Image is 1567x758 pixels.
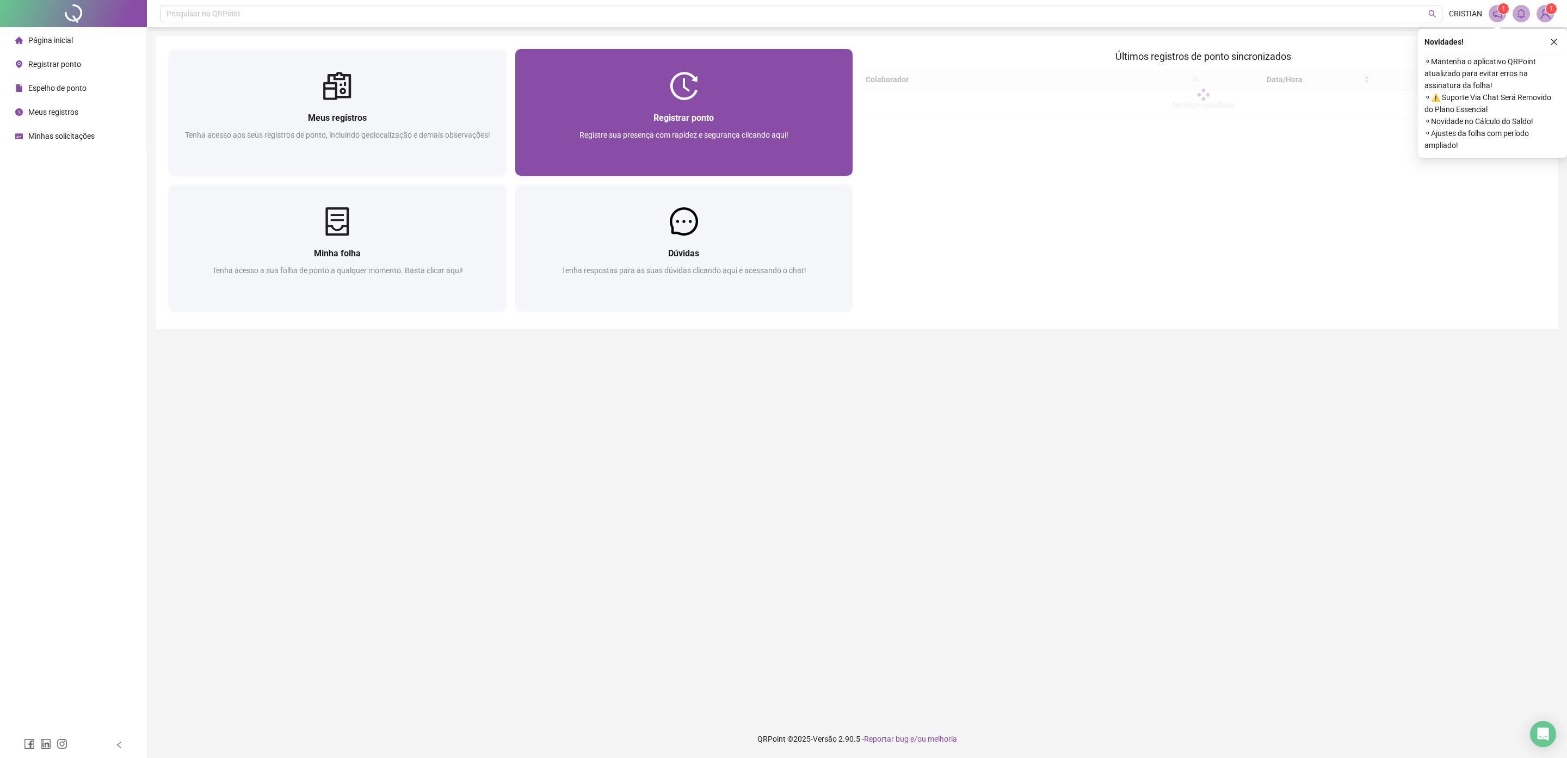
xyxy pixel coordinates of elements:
[1492,9,1502,19] span: notification
[115,741,123,749] span: left
[1550,38,1558,46] span: close
[15,36,23,44] span: home
[40,738,51,749] span: linkedin
[169,184,507,311] a: Minha folhaTenha acesso a sua folha de ponto a qualquer momento. Basta clicar aqui!
[515,49,853,176] a: Registrar pontoRegistre sua presença com rapidez e segurança clicando aqui!
[28,132,95,140] span: Minhas solicitações
[314,248,361,258] span: Minha folha
[579,131,788,139] span: Registre sua presença com rapidez e segurança clicando aqui!
[308,113,367,123] span: Meus registros
[1502,5,1506,13] span: 1
[1449,8,1482,20] span: CRISTIAN
[147,720,1567,758] footer: QRPoint © 2025 - 2.90.5 -
[1550,5,1553,13] span: 1
[15,132,23,140] span: schedule
[212,266,463,275] span: Tenha acesso a sua folha de ponto a qualquer momento. Basta clicar aqui!
[1537,5,1553,22] img: 84007
[1530,721,1556,747] div: Open Intercom Messenger
[24,738,35,749] span: facebook
[1424,36,1464,48] span: Novidades !
[1546,3,1557,14] sup: Atualize o seu contato no menu Meus Dados
[1115,51,1291,62] span: Últimos registros de ponto sincronizados
[28,60,81,69] span: Registrar ponto
[1424,56,1560,91] span: ⚬ Mantenha o aplicativo QRPoint atualizado para evitar erros na assinatura da folha!
[1498,3,1509,14] sup: 1
[28,108,78,116] span: Meus registros
[864,735,957,743] span: Reportar bug e/ou melhoria
[1424,127,1560,151] span: ⚬ Ajustes da folha com período ampliado!
[668,248,699,258] span: Dúvidas
[813,735,837,743] span: Versão
[1424,115,1560,127] span: ⚬ Novidade no Cálculo do Saldo!
[1428,10,1436,18] span: search
[1424,91,1560,115] span: ⚬ ⚠️ Suporte Via Chat Será Removido do Plano Essencial
[515,184,853,311] a: DúvidasTenha respostas para as suas dúvidas clicando aqui e acessando o chat!
[1516,9,1526,19] span: bell
[15,84,23,92] span: file
[169,49,507,176] a: Meus registrosTenha acesso aos seus registros de ponto, incluindo geolocalização e demais observa...
[28,84,87,93] span: Espelho de ponto
[562,266,806,275] span: Tenha respostas para as suas dúvidas clicando aqui e acessando o chat!
[28,36,73,45] span: Página inicial
[653,113,714,123] span: Registrar ponto
[57,738,67,749] span: instagram
[15,60,23,68] span: environment
[185,131,490,139] span: Tenha acesso aos seus registros de ponto, incluindo geolocalização e demais observações!
[15,108,23,116] span: clock-circle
